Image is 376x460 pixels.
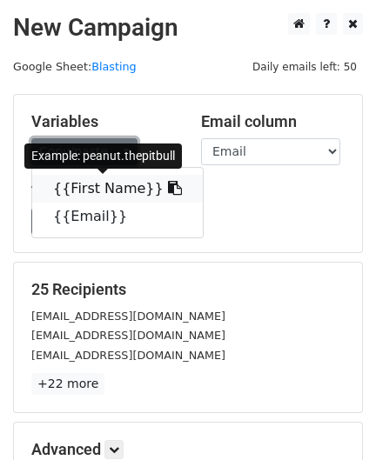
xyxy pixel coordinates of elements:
h5: Advanced [31,440,345,459]
h5: 25 Recipients [31,280,345,299]
iframe: Chat Widget [289,377,376,460]
small: [EMAIL_ADDRESS][DOMAIN_NAME] [31,310,225,323]
small: [EMAIL_ADDRESS][DOMAIN_NAME] [31,329,225,342]
h5: Email column [201,112,345,131]
small: Google Sheet: [13,60,137,73]
a: {{First Name}} [32,175,203,203]
div: Example: peanut.thepitbull [24,143,182,169]
a: {{Email}} [32,203,203,230]
h2: New Campaign [13,13,363,43]
h5: Variables [31,112,175,131]
span: Daily emails left: 50 [246,57,363,77]
small: [EMAIL_ADDRESS][DOMAIN_NAME] [31,349,225,362]
a: +22 more [31,373,104,395]
a: Blasting [91,60,136,73]
a: Daily emails left: 50 [246,60,363,73]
